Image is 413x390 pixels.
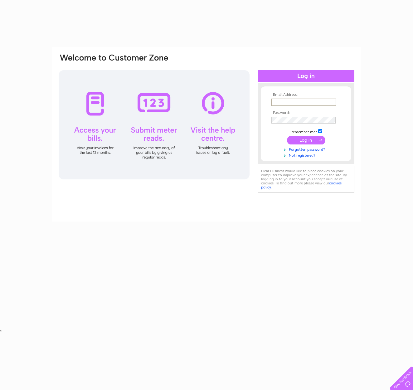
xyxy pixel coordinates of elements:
a: Forgotten password? [271,146,342,152]
th: Password: [270,111,342,115]
th: Email Address: [270,93,342,97]
input: Submit [287,136,325,144]
a: Not registered? [271,152,342,158]
a: cookies policy [261,181,342,189]
td: Remember me? [270,128,342,134]
div: Clear Business would like to place cookies on your computer to improve your experience of the sit... [258,166,354,193]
